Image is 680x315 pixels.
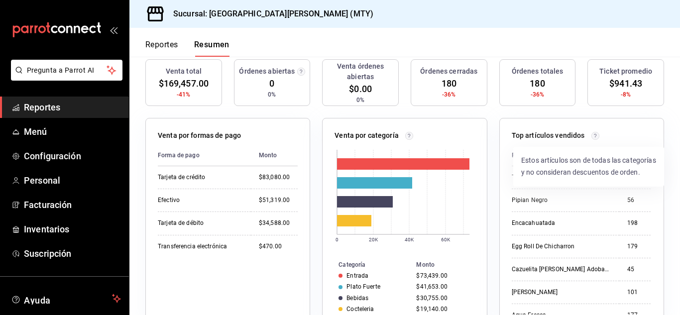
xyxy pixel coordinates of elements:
[327,61,394,82] h3: Venta órdenes abiertas
[165,8,373,20] h3: Sucursal: [GEOGRAPHIC_DATA][PERSON_NAME] (MTY)
[110,26,117,34] button: open_drawer_menu
[145,40,178,57] button: Reportes
[512,242,611,251] div: Egg Roll De Chicharron
[24,125,121,138] span: Menú
[259,242,298,251] div: $470.00
[530,77,545,90] span: 180
[513,147,664,187] div: Estos artículos son de todas las categorías y no consideran descuentos de orden.
[416,283,470,290] div: $41,653.00
[369,237,378,242] text: 20K
[512,196,611,205] div: Pipian Negro
[416,306,470,313] div: $19,140.00
[346,283,380,290] div: Plato Fuerte
[420,66,477,77] h3: Órdenes cerradas
[512,288,611,297] div: [PERSON_NAME]
[441,237,451,242] text: 60K
[259,173,298,182] div: $83,080.00
[335,130,399,141] p: Venta por categoría
[346,272,368,279] div: Entrada
[194,40,229,57] button: Resumen
[599,66,652,77] h3: Ticket promedio
[268,90,276,99] span: 0%
[442,90,456,99] span: -36%
[158,219,243,227] div: Tarjeta de débito
[627,219,653,227] div: 198
[158,196,243,205] div: Efectivo
[251,145,298,166] th: Monto
[512,145,619,166] th: Productos
[346,306,374,313] div: Cocteleria
[405,237,414,242] text: 40K
[158,242,243,251] div: Transferencia electrónica
[627,288,653,297] div: 101
[24,174,121,187] span: Personal
[239,66,295,77] h3: Órdenes abiertas
[531,90,545,99] span: -36%
[159,77,209,90] span: $169,457.00
[24,149,121,163] span: Configuración
[158,173,243,182] div: Tarjeta de crédito
[627,242,653,251] div: 179
[512,130,585,141] p: Top artículos vendidos
[512,173,611,182] div: Taco De Fideo
[416,295,470,302] div: $30,755.00
[11,60,122,81] button: Pregunta a Parrot AI
[259,196,298,205] div: $51,319.00
[24,222,121,236] span: Inventarios
[145,40,229,57] div: navigation tabs
[24,247,121,260] span: Suscripción
[269,77,274,90] span: 0
[412,259,486,270] th: Monto
[512,219,611,227] div: Encacahuatada
[7,72,122,83] a: Pregunta a Parrot AI
[442,77,456,90] span: 180
[158,130,241,141] p: Venta por formas de pago
[166,66,202,77] h3: Venta total
[512,66,564,77] h3: Órdenes totales
[621,90,631,99] span: -8%
[627,265,653,274] div: 45
[609,77,642,90] span: $941.43
[323,259,412,270] th: Categoría
[27,65,107,76] span: Pregunta a Parrot AI
[158,145,251,166] th: Forma de pago
[512,265,611,274] div: Cazuelita [PERSON_NAME] Adobado
[24,101,121,114] span: Reportes
[24,293,108,305] span: Ayuda
[24,198,121,211] span: Facturación
[349,82,372,96] span: $0.00
[627,196,653,205] div: 56
[346,295,368,302] div: Bebidas
[336,237,339,242] text: 0
[177,90,191,99] span: -41%
[356,96,364,105] span: 0%
[416,272,470,279] div: $73,439.00
[259,219,298,227] div: $34,588.00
